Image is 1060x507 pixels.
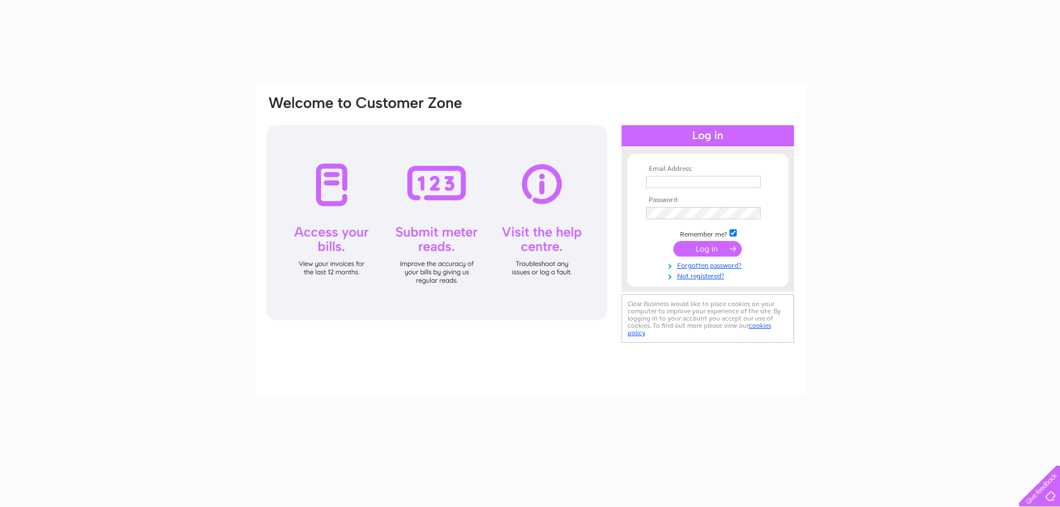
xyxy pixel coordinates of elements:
th: Email Address: [643,165,772,173]
th: Password: [643,196,772,204]
a: Not registered? [646,270,772,280]
a: Forgotten password? [646,259,772,270]
a: cookies policy [628,322,771,337]
input: Submit [673,241,742,257]
td: Remember me? [643,228,772,239]
div: Clear Business would like to place cookies on your computer to improve your experience of the sit... [622,294,794,343]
